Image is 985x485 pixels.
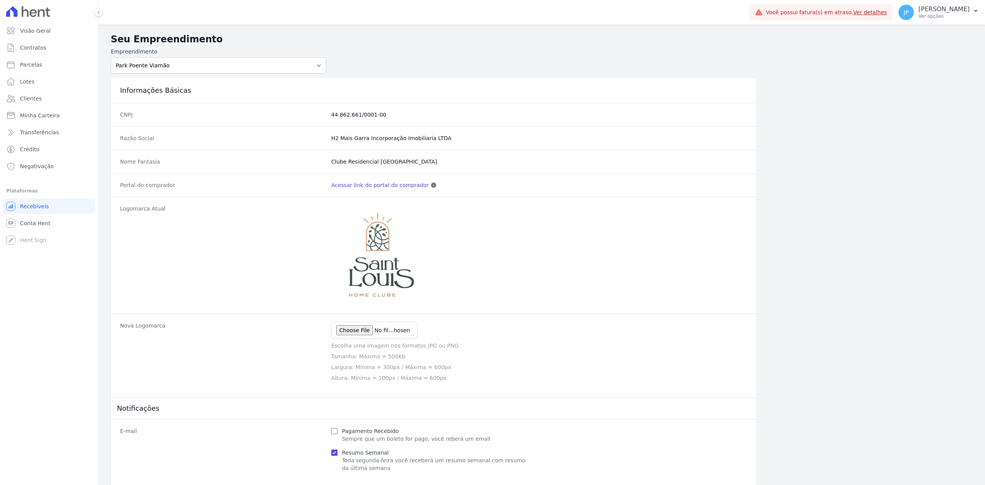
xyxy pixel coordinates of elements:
dd: H2 Mais Garra Incorporação Imobiliaria LTDA [331,134,747,142]
div: Plataformas [6,186,92,196]
span: Minha Carteira [20,112,60,119]
p: Sempre que um boleto for pago, você reberá um email [342,435,491,443]
label: Empreendimento [111,48,326,56]
p: Toda segunda-feira você receberá um resumo semanal com resumo da última semana [342,457,528,472]
a: Crédito [3,142,95,157]
p: Ver opções [918,13,970,19]
a: Clientes [3,91,95,106]
span: Você possui fatura(s) em atraso. [766,8,887,17]
dt: E-mail [120,427,325,472]
span: Crédito [20,145,40,153]
a: Negativação [3,159,95,174]
a: Minha Carteira [3,108,95,123]
p: Tamanho: Máximo = 500Kb [331,353,747,360]
span: Visão Geral [20,27,51,35]
span: Conta Hent [20,219,50,227]
a: Visão Geral [3,23,95,38]
span: Negativação [20,162,54,170]
dt: Portal do comprador [120,181,325,189]
a: Parcelas [3,57,95,72]
dt: Logomarca Atual [120,205,325,306]
span: JP [904,10,909,15]
dt: Nova Logomarca [120,322,325,382]
dt: Razão Social [120,134,325,142]
a: Ver detalhes [853,9,887,15]
label: Pagamento Recebido [342,428,399,434]
a: Contratos [3,40,95,55]
h3: Informações Básicas [120,86,747,95]
dt: CNPJ [120,111,325,119]
a: Recebíveis [3,199,95,214]
p: Largura: Mínima = 300px / Máxima = 600px [331,363,747,371]
h3: Notificações [117,404,750,413]
p: [PERSON_NAME] [918,5,970,13]
span: Lotes [20,78,35,85]
label: Resumo Semanal [342,450,389,456]
span: Transferências [20,129,59,136]
a: Conta Hent [3,216,95,231]
a: Acessar link do portal do comprador [331,181,429,189]
dt: Nome Fantasia [120,158,325,166]
span: Clientes [20,95,42,102]
span: Parcelas [20,61,42,69]
p: Escolha uma imagem nos formatos JPG ou PNG [331,342,747,350]
p: Altura: Mínima = 100px / Máxima = 600px [331,374,747,382]
a: Lotes [3,74,95,89]
h2: Seu Empreendimento [111,32,973,46]
a: Transferências [3,125,95,140]
span: Recebíveis [20,202,49,210]
dd: Clube Residencial [GEOGRAPHIC_DATA] [331,158,747,166]
button: JP [PERSON_NAME] Ver opções [892,2,985,23]
span: Contratos [20,44,46,52]
img: WhatsApp%20Image%202022-09-01%20at%2011.39.41.jpeg [331,205,423,306]
dd: 44.862.661/0001-00 [331,111,747,119]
